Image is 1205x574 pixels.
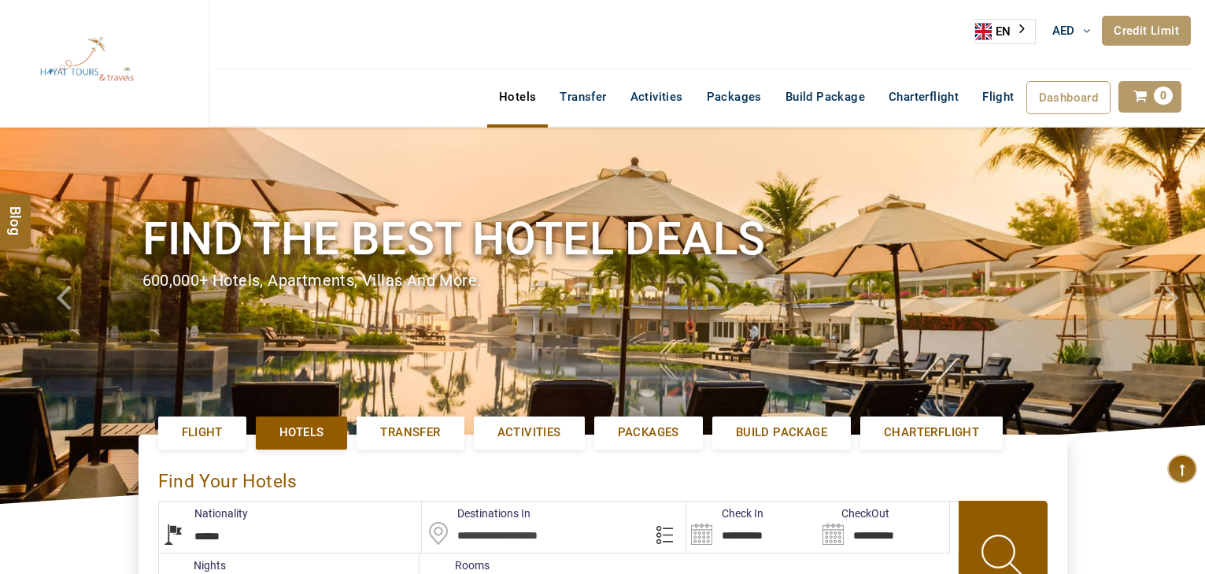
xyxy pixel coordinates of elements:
[6,206,26,220] span: Blog
[982,89,1014,105] span: Flight
[422,505,530,521] label: Destinations In
[619,81,695,113] a: Activities
[618,424,679,441] span: Packages
[695,81,774,113] a: Packages
[818,505,889,521] label: CheckOut
[686,505,763,521] label: Check In
[357,417,464,449] a: Transfer
[686,502,818,553] input: Search
[12,7,162,113] img: The Royal Line Holidays
[1102,16,1191,46] a: Credit Limit
[548,81,618,113] a: Transfer
[975,20,1035,43] a: EN
[182,424,223,441] span: Flight
[1052,24,1075,38] span: AED
[158,557,226,573] label: nights
[474,417,585,449] a: Activities
[712,417,851,449] a: Build Package
[497,424,561,441] span: Activities
[818,502,949,553] input: Search
[1154,87,1173,105] span: 0
[380,424,440,441] span: Transfer
[487,81,548,113] a: Hotels
[736,424,827,441] span: Build Package
[974,19,1036,44] aside: Language selected: English
[970,81,1026,97] a: Flight
[884,424,979,441] span: Charterflight
[159,505,248,521] label: Nationality
[279,424,323,441] span: Hotels
[1118,81,1181,113] a: 0
[158,417,246,449] a: Flight
[1039,91,1099,105] span: Dashboard
[860,417,1003,449] a: Charterflight
[420,557,490,573] label: Rooms
[774,81,877,113] a: Build Package
[594,417,703,449] a: Packages
[158,454,1048,501] div: Find Your Hotels
[877,81,970,113] a: Charterflight
[142,209,1063,268] h1: Find the best hotel deals
[889,90,959,104] span: Charterflight
[974,19,1036,44] div: Language
[142,269,1063,292] div: 600,000+ hotels, apartments, villas and more.
[256,417,347,449] a: Hotels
